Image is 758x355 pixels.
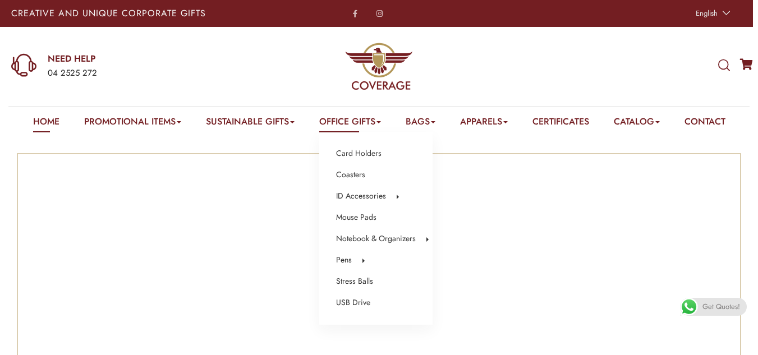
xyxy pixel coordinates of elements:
[48,66,247,81] div: 04 2525 272
[319,115,381,132] a: Office Gifts
[206,115,295,132] a: Sustainable Gifts
[690,6,733,21] a: English
[336,274,373,289] a: Stress Balls
[336,146,382,161] a: Card Holders
[696,8,718,19] span: English
[48,53,247,65] a: NEED HELP
[84,115,181,132] a: Promotional Items
[336,253,352,268] a: Pens
[336,168,365,182] a: Coasters
[336,232,416,246] a: Notebook & Organizers
[702,298,740,316] span: Get Quotes!
[614,115,660,132] a: Catalog
[685,115,725,132] a: Contact
[406,115,435,132] a: Bags
[336,296,370,310] a: USB Drive
[33,115,59,132] a: Home
[336,210,376,225] a: Mouse Pads
[532,115,589,132] a: Certificates
[11,9,297,18] p: Creative and Unique Corporate Gifts
[460,115,508,132] a: Apparels
[336,189,386,204] a: ID Accessories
